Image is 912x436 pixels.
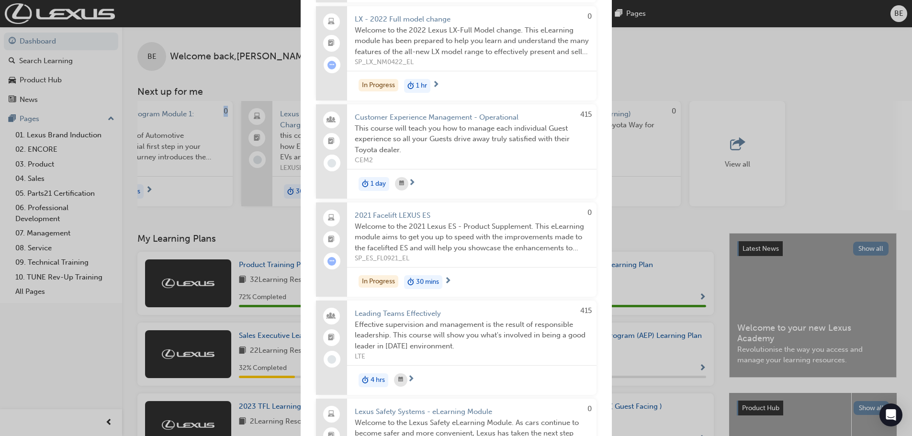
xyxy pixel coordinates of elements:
span: Effective supervision and management is the result of responsible leadership. This course will sh... [355,319,589,352]
span: 1 hr [416,80,427,91]
span: duration-icon [362,178,369,190]
span: learningRecordVerb_ATTEMPT-icon [327,61,336,69]
span: Welcome to the 2021 Lexus ES - Product Supplement. This eLearning module aims to get you up to sp... [355,221,589,254]
span: SP_ES_FL0921_EL [355,253,589,264]
span: next-icon [408,179,416,188]
div: In Progress [359,275,398,288]
span: 415 [580,110,592,119]
span: booktick-icon [328,135,335,148]
span: LTE [355,351,589,362]
span: 0 [587,12,592,21]
a: 415Customer Experience Management - OperationalThis course will teach you how to manage each indi... [316,104,597,199]
span: laptop-icon [328,16,335,28]
span: 1 day [371,179,386,190]
a: 02021 Facelift LEXUS ESWelcome to the 2021 Lexus ES - Product Supplement. This eLearning module a... [316,202,597,297]
span: 4 hrs [371,375,385,386]
span: 415 [580,306,592,315]
span: laptop-icon [328,408,335,421]
span: booktick-icon [328,37,335,50]
a: 0LX - 2022 Full model changeWelcome to the 2022 Lexus LX-Full Model change. This eLearning module... [316,6,597,101]
span: learningRecordVerb_NONE-icon [327,159,336,168]
span: next-icon [407,375,415,384]
span: booktick-icon [328,234,335,246]
span: 0 [587,208,592,217]
span: This course will teach you how to manage each individual Guest experience so all your Guests driv... [355,123,589,156]
span: learningRecordVerb_ATTEMPT-icon [327,257,336,266]
span: duration-icon [407,276,414,289]
span: Welcome to the 2022 Lexus LX-Full Model change. This eLearning module has been prepared to help y... [355,25,589,57]
span: duration-icon [407,80,414,92]
span: 0 [587,404,592,413]
span: learningRecordVerb_NONE-icon [327,355,336,364]
span: 30 mins [416,277,439,288]
span: Leading Teams Effectively [355,308,589,319]
a: 415Leading Teams EffectivelyEffective supervision and management is the result of responsible lea... [316,301,597,395]
span: Lexus Safety Systems - eLearning Module [355,406,589,417]
span: booktick-icon [328,332,335,344]
span: next-icon [444,277,451,286]
span: next-icon [432,81,439,89]
span: duration-icon [362,374,369,387]
span: people-icon [328,310,335,323]
span: CEM2 [355,155,589,166]
div: Open Intercom Messenger [879,403,902,426]
div: In Progress [359,79,398,92]
span: calendar-icon [399,178,404,190]
span: LX - 2022 Full model change [355,14,589,25]
span: 2021 Facelift LEXUS ES [355,210,589,221]
span: laptop-icon [328,212,335,224]
span: people-icon [328,114,335,126]
span: SP_LX_NM0422_EL [355,57,589,68]
span: calendar-icon [398,374,403,386]
span: Customer Experience Management - Operational [355,112,589,123]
